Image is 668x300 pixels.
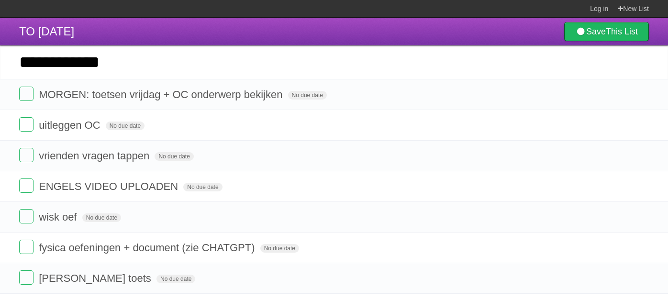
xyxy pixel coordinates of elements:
[39,211,79,223] span: wisk oef
[106,122,145,130] span: No due date
[82,213,121,222] span: No due date
[19,117,33,132] label: Done
[19,209,33,223] label: Done
[564,22,649,41] a: SaveThis List
[19,270,33,285] label: Done
[156,275,195,283] span: No due date
[39,150,152,162] span: vrienden vragen tappen
[39,180,180,192] span: ENGELS VIDEO UPLOADEN
[183,183,222,191] span: No due date
[39,272,154,284] span: [PERSON_NAME] toets
[39,242,257,254] span: fysica oefeningen + document (zie CHATGPT)
[19,87,33,101] label: Done
[19,25,74,38] span: TO [DATE]
[260,244,299,253] span: No due date
[606,27,638,36] b: This List
[19,178,33,193] label: Done
[19,148,33,162] label: Done
[288,91,327,100] span: No due date
[19,240,33,254] label: Done
[39,119,102,131] span: uitleggen OC
[39,89,285,100] span: MORGEN: toetsen vrijdag + OC onderwerp bekijken
[155,152,193,161] span: No due date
